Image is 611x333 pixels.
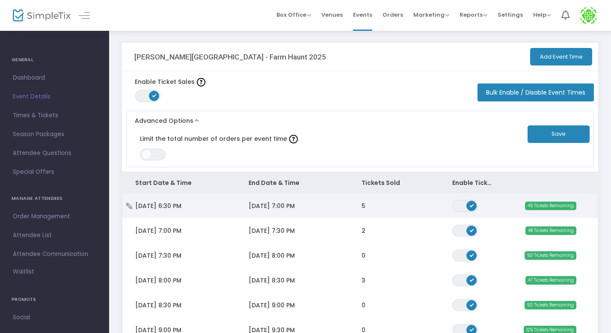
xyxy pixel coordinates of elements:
[362,202,365,210] span: 5
[135,276,181,285] span: [DATE] 8:00 PM
[13,110,96,121] span: Times & Tickets
[413,11,449,19] span: Marketing
[197,78,205,86] img: question-mark
[13,268,34,276] span: Waitlist
[525,301,576,309] span: 50 Tickets Remaining
[349,172,439,193] th: Tickets Sold
[362,251,365,260] span: 0
[135,251,181,260] span: [DATE] 7:30 PM
[383,4,403,26] span: Orders
[533,11,551,19] span: Help
[530,48,592,65] button: Add Event Time
[353,4,372,26] span: Events
[236,172,349,193] th: End Date & Time
[249,226,295,235] span: [DATE] 7:30 PM
[469,327,474,332] span: ON
[498,4,523,26] span: Settings
[13,129,96,140] span: Season Packages
[127,111,201,125] button: Advanced Options
[13,230,96,241] span: Attendee List
[13,211,96,222] span: Order Management
[478,83,594,101] button: Bulk Enable / Disable Event Times
[525,251,576,260] span: 50 Tickets Remaining
[13,91,96,102] span: Event Details
[249,276,295,285] span: [DATE] 8:30 PM
[528,125,590,143] button: Save
[135,202,181,210] span: [DATE] 6:30 PM
[135,226,181,235] span: [DATE] 7:00 PM
[321,4,343,26] span: Venues
[469,253,474,257] span: ON
[276,11,311,19] span: Box Office
[140,130,518,149] label: Limit the total number of orders per event time
[469,303,474,307] span: ON
[12,291,98,308] h4: PROMOTE
[13,166,96,178] span: Special Offers
[460,11,487,19] span: Reports
[439,172,507,193] th: Enable Ticket Sales
[122,172,236,193] th: Start Date & Time
[469,203,474,208] span: ON
[13,249,96,260] span: Attendee Communication
[12,190,98,207] h4: MANAGE ATTENDEES
[362,276,365,285] span: 3
[13,148,96,159] span: Attendee Questions
[135,301,181,309] span: [DATE] 8:30 PM
[134,53,326,61] h3: [PERSON_NAME][GEOGRAPHIC_DATA] - Farm Haunt 2025
[249,301,295,309] span: [DATE] 9:00 PM
[13,72,96,83] span: Dashboard
[249,202,295,210] span: [DATE] 7:00 PM
[469,278,474,282] span: ON
[362,226,365,235] span: 2
[249,251,295,260] span: [DATE] 8:00 PM
[525,276,576,285] span: 47 Tickets Remaining
[362,301,365,309] span: 0
[12,51,98,68] h4: GENERAL
[13,312,96,323] span: Social
[469,228,474,232] span: ON
[135,77,205,86] label: Enable Ticket Sales
[289,135,298,143] img: question-mark
[525,202,576,210] span: 45 Tickets Remaining
[525,226,576,235] span: 48 Tickets Remaining
[152,93,157,98] span: ON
